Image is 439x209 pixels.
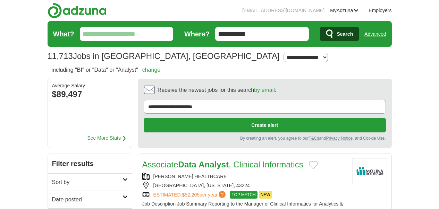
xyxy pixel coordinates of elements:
[364,27,386,41] a: Advanced
[142,67,161,73] a: change
[144,118,386,132] button: Create alert
[52,178,123,187] h2: Sort by
[178,160,196,169] strong: Data
[48,191,132,208] a: Date posted
[230,191,257,199] span: TOP MATCH
[48,173,132,191] a: Sort by
[48,3,107,18] img: Adzuna logo
[309,136,319,141] a: T&Cs
[52,195,123,204] h2: Date posted
[330,7,358,14] a: MyAdzuna
[52,83,128,88] div: Average Salary
[153,191,227,199] a: ESTIMATED:$52,205per year?
[52,88,128,101] div: $89,497
[48,50,73,63] span: 11,713
[337,27,353,41] span: Search
[320,27,359,41] button: Search
[87,134,126,142] a: See More Stats ❯
[353,158,387,184] img: Molina Healthcare logo
[52,66,161,75] h2: including "BI" or "Data" or "Analyst"
[53,28,74,40] label: What?
[48,154,132,173] h2: Filter results
[142,182,347,189] div: [GEOGRAPHIC_DATA], [US_STATE], 43224
[309,161,318,169] button: Add to favorite jobs
[153,174,227,179] a: [PERSON_NAME] HEALTHCARE
[242,7,324,14] li: [EMAIL_ADDRESS][DOMAIN_NAME]
[219,191,226,198] span: ?
[369,7,391,14] a: Employers
[142,160,303,169] a: AssociateData Analyst, Clinical Informatics
[326,136,353,141] a: Privacy Notice
[48,51,280,61] h1: Jobs in [GEOGRAPHIC_DATA], [GEOGRAPHIC_DATA]
[199,160,229,169] strong: Analyst
[184,28,210,40] label: Where?
[254,87,275,93] a: by email
[144,135,386,142] div: By creating an alert, you agree to our and , and Cookie Use.
[182,192,200,198] span: $52,205
[158,86,276,95] span: Receive the newest jobs for this search :
[259,191,272,199] span: NEW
